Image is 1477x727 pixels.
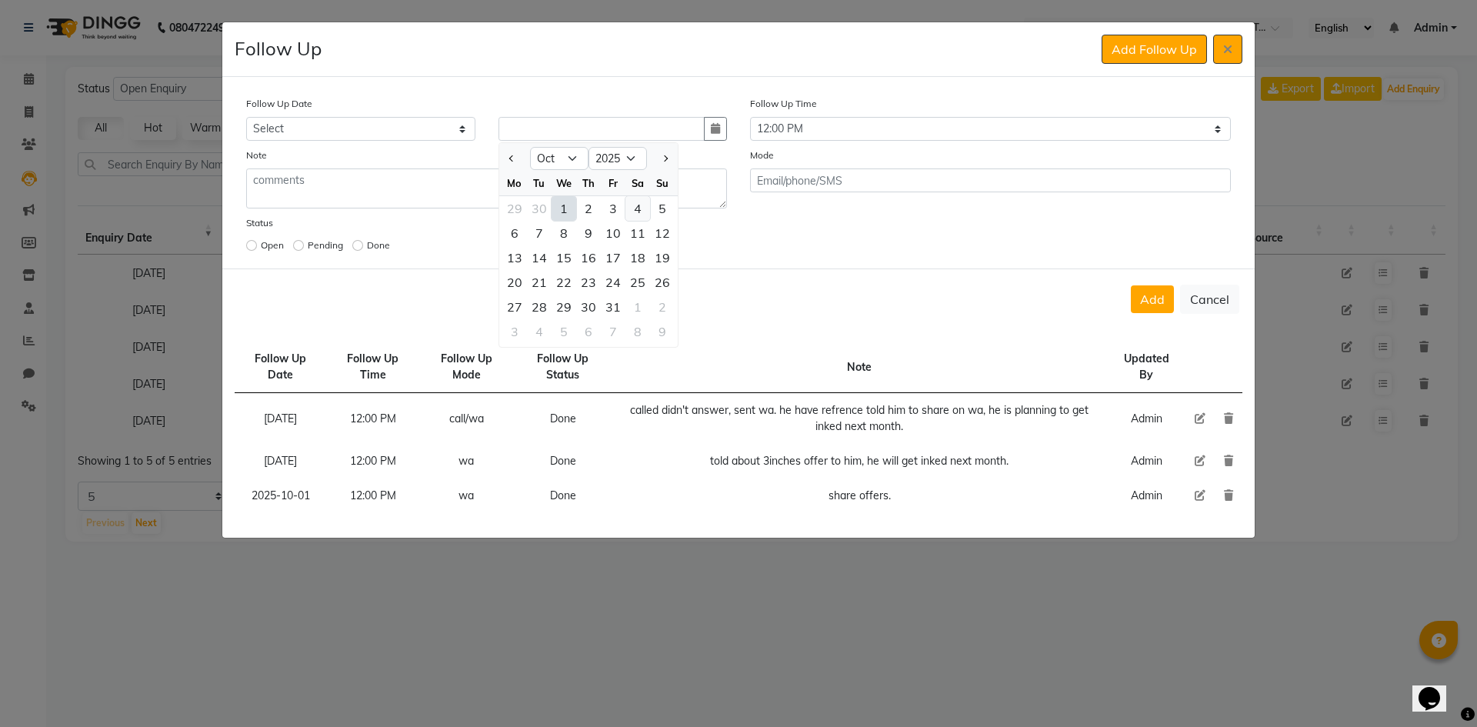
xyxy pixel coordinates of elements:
div: Friday, November 7, 2025 [601,319,625,344]
div: 5 [650,196,675,221]
div: Sunday, November 2, 2025 [650,295,675,319]
div: 2 [650,295,675,319]
div: 6 [576,319,601,344]
label: Mode [750,148,774,162]
div: Friday, October 24, 2025 [601,270,625,295]
div: 8 [625,319,650,344]
div: 15 [552,245,576,270]
label: Note [246,148,267,162]
div: Monday, October 13, 2025 [502,245,527,270]
div: [DATE] [244,411,317,427]
td: wa [419,479,514,513]
iframe: chat widget [1412,665,1462,712]
div: Friday, October 10, 2025 [601,221,625,245]
td: called didn't answer, sent wa. he have refrence told him to share on wa, he is planning to get in... [612,393,1108,445]
div: [DATE] [244,453,317,469]
div: 12:00 PM [335,411,409,427]
div: Monday, November 3, 2025 [502,319,527,344]
div: Thursday, October 9, 2025 [576,221,601,245]
button: Next month [658,146,671,171]
td: Follow Up Date [235,342,326,393]
div: 30 [527,196,552,221]
div: Tuesday, November 4, 2025 [527,319,552,344]
div: Monday, October 20, 2025 [502,270,527,295]
div: Monday, October 27, 2025 [502,295,527,319]
div: 14 [527,245,552,270]
div: Tuesday, September 30, 2025 [527,196,552,221]
div: 20 [502,270,527,295]
div: 16 [576,245,601,270]
div: 22 [552,270,576,295]
div: Tuesday, October 7, 2025 [527,221,552,245]
td: wa [419,444,514,479]
div: 7 [527,221,552,245]
div: 12:00 PM [335,488,409,504]
td: share offers. [612,479,1108,513]
div: Monday, October 6, 2025 [502,221,527,245]
div: 13 [502,245,527,270]
div: 3 [601,196,625,221]
div: Sunday, October 5, 2025 [650,196,675,221]
div: 27 [502,295,527,319]
div: 30 [576,295,601,319]
div: 4 [625,196,650,221]
select: Select month [530,147,588,170]
div: Wednesday, October 29, 2025 [552,295,576,319]
label: Status [246,216,273,230]
div: Wednesday, October 8, 2025 [552,221,576,245]
div: Saturday, October 18, 2025 [625,245,650,270]
td: Done [514,444,612,479]
label: Follow Up Time [750,97,817,111]
div: 1 [625,295,650,319]
div: Friday, October 31, 2025 [601,295,625,319]
div: Sa [625,171,650,195]
div: 4 [527,319,552,344]
div: 8 [552,221,576,245]
div: Wednesday, November 5, 2025 [552,319,576,344]
label: Done [367,238,390,252]
button: Previous month [505,146,518,171]
div: Tuesday, October 14, 2025 [527,245,552,270]
div: 6 [502,221,527,245]
td: Admin [1107,393,1185,445]
button: Add [1131,285,1174,313]
div: Tuesday, October 28, 2025 [527,295,552,319]
div: Th [576,171,601,195]
div: 2025-10-01 [244,488,317,504]
div: Saturday, November 1, 2025 [625,295,650,319]
button: Add Follow Up [1102,35,1207,64]
div: Tu [527,171,552,195]
div: Sunday, October 19, 2025 [650,245,675,270]
div: Friday, October 17, 2025 [601,245,625,270]
div: 19 [650,245,675,270]
div: 12 [650,221,675,245]
td: call/wa [419,393,514,445]
div: Sunday, October 12, 2025 [650,221,675,245]
td: Admin [1107,444,1185,479]
div: Mo [502,171,527,195]
div: 24 [601,270,625,295]
td: Admin [1107,479,1185,513]
div: 29 [502,196,527,221]
div: Sunday, October 26, 2025 [650,270,675,295]
div: Wednesday, October 22, 2025 [552,270,576,295]
div: Thursday, October 16, 2025 [576,245,601,270]
div: Sunday, November 9, 2025 [650,319,675,344]
td: Done [514,393,612,445]
div: Friday, October 3, 2025 [601,196,625,221]
div: 25 [625,270,650,295]
div: 3 [502,319,527,344]
label: Follow Up Date [246,97,312,111]
label: Pending [308,238,343,252]
div: Saturday, October 25, 2025 [625,270,650,295]
label: Open [261,238,284,252]
div: 1 [552,196,576,221]
button: Cancel [1180,285,1239,314]
td: Follow Up Mode [419,342,514,393]
td: Follow Up Time [326,342,418,393]
div: 31 [601,295,625,319]
div: Thursday, October 2, 2025 [576,196,601,221]
div: Saturday, October 4, 2025 [625,196,650,221]
td: Done [514,479,612,513]
div: Thursday, November 6, 2025 [576,319,601,344]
